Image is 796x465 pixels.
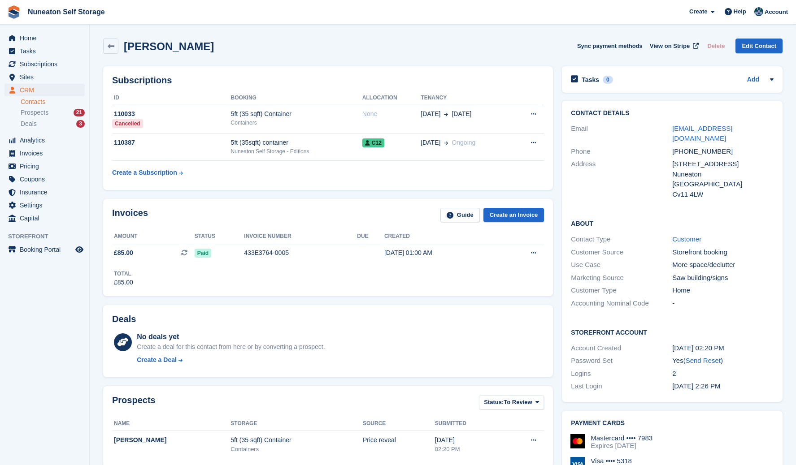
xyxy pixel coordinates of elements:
a: menu [4,84,85,96]
div: [PHONE_NUMBER] [672,146,774,157]
div: Use Case [571,260,672,270]
div: Email [571,124,672,144]
span: CRM [20,84,74,96]
a: menu [4,134,85,146]
span: Subscriptions [20,58,74,70]
div: Create a Subscription [112,168,177,177]
a: Preview store [74,244,85,255]
a: Nuneaton Self Storage [24,4,109,19]
div: Logins [571,369,672,379]
span: Storefront [8,232,89,241]
div: Customer Source [571,247,672,258]
h2: Storefront Account [571,327,774,336]
div: [DATE] 01:00 AM [384,248,499,258]
div: [DATE] 02:20 PM [672,343,774,353]
div: Total [114,270,133,278]
a: menu [4,173,85,185]
div: Price reveal [363,435,435,445]
img: Mastercard Logo [570,434,585,448]
img: Rich Palmer [754,7,763,16]
div: Mastercard •••• 7983 [591,434,652,442]
div: More space/declutter [672,260,774,270]
a: Guide [440,208,480,223]
a: Create a Subscription [112,164,183,181]
div: Nuneaton Self Storage - Editions [231,147,362,155]
a: [EMAIL_ADDRESS][DOMAIN_NAME] [672,125,732,142]
div: Containers [231,445,363,454]
span: To Review [504,398,532,407]
a: menu [4,147,85,159]
div: Address [571,159,672,199]
a: menu [4,199,85,211]
div: Customer Type [571,285,672,296]
a: Send Reset [686,357,721,364]
span: Ongoing [452,139,475,146]
span: Invoices [20,147,74,159]
span: Analytics [20,134,74,146]
th: Tenancy [421,91,513,105]
div: - [672,298,774,309]
span: [DATE] [421,109,440,119]
span: Coupons [20,173,74,185]
span: £85.00 [114,248,133,258]
div: Account Created [571,343,672,353]
th: Created [384,229,499,244]
div: 0 [603,76,613,84]
div: Expires [DATE] [591,442,652,450]
button: Delete [704,39,728,53]
h2: Tasks [582,76,599,84]
span: [DATE] [452,109,471,119]
span: Pricing [20,160,74,172]
a: Prospects 21 [21,108,85,117]
div: 2 [672,369,774,379]
div: Yes [672,356,774,366]
a: Create a Deal [137,355,325,365]
a: Deals 3 [21,119,85,129]
time: 2025-09-24 13:26:14 UTC [672,382,720,390]
div: Storefront booking [672,247,774,258]
h2: Contact Details [571,110,774,117]
div: None [362,109,421,119]
th: Invoice number [244,229,357,244]
div: [GEOGRAPHIC_DATA] [672,179,774,189]
a: menu [4,160,85,172]
h2: Prospects [112,395,156,412]
a: menu [4,186,85,198]
div: 110033 [112,109,231,119]
div: 5ft (35 sqft) Container [231,109,362,119]
span: [DATE] [421,138,440,147]
div: Contact Type [571,234,672,245]
a: menu [4,243,85,256]
a: menu [4,58,85,70]
span: Capital [20,212,74,224]
button: Sync payment methods [577,39,643,53]
div: Cancelled [112,119,143,128]
img: stora-icon-8386f47178a22dfd0bd8f6a31ec36ba5ce8667c1dd55bd0f319d3a0aa187defe.svg [7,5,21,19]
div: Create a deal for this contact from here or by converting a prospect. [137,342,325,352]
h2: [PERSON_NAME] [124,40,214,52]
div: [PERSON_NAME] [114,435,231,445]
th: Submitted [435,417,503,431]
span: Deals [21,120,37,128]
span: C12 [362,138,384,147]
div: Home [672,285,774,296]
span: Paid [195,249,211,258]
div: Saw building/signs [672,273,774,283]
a: menu [4,71,85,83]
div: 02:20 PM [435,445,503,454]
span: Help [734,7,746,16]
button: Status: To Review [479,395,544,410]
a: Customer [672,235,701,243]
h2: Payment cards [571,420,774,427]
span: Insurance [20,186,74,198]
span: Status: [484,398,504,407]
div: 5ft (35sqft) container [231,138,362,147]
h2: Deals [112,314,136,324]
a: menu [4,212,85,224]
div: Nuneaton [672,169,774,180]
span: Home [20,32,74,44]
div: 5ft (35 sqft) Container [231,435,363,445]
th: Due [357,229,384,244]
span: Create [689,7,707,16]
div: [STREET_ADDRESS] [672,159,774,169]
